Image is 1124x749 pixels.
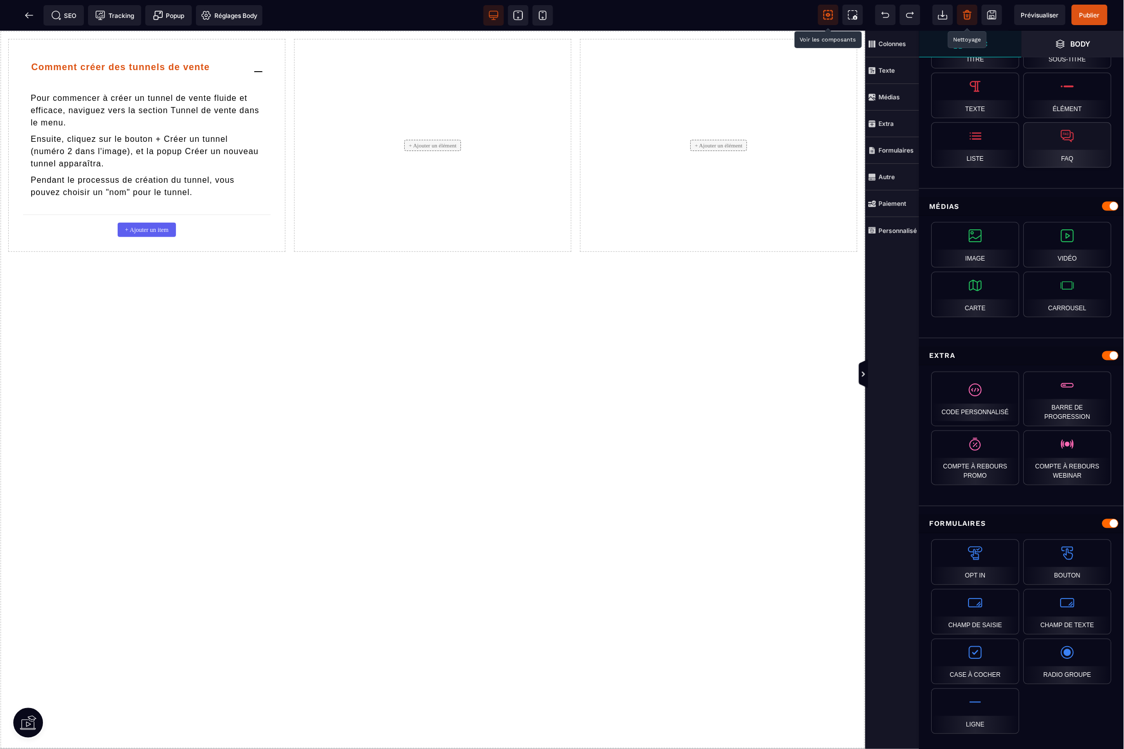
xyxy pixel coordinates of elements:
div: Extra [919,347,1124,366]
span: Personnalisé [866,217,919,244]
strong: Médias [879,93,900,101]
div: Champ de saisie [932,589,1020,635]
div: Vidéo [1024,222,1112,268]
span: Extra [866,111,919,137]
span: Formulaires [866,137,919,164]
span: Enregistrer le contenu [1072,5,1108,25]
span: Ouvrir les calques [1022,31,1124,57]
div: Carrousel [1024,272,1112,317]
div: Radio Groupe [1024,639,1112,684]
span: Colonnes [866,31,919,57]
span: Voir mobile [533,5,553,26]
span: Prévisualiser [1021,11,1059,19]
span: Voir bureau [483,5,504,26]
strong: Paiement [879,200,907,207]
span: Favicon [196,5,262,26]
p: Pour commencer à créer un tunnel de vente fluide et efficace, naviguez vers la section Tunnel de ... [31,61,263,98]
div: Champ de texte [1024,589,1112,635]
span: Publier [1079,11,1100,19]
span: Autre [866,164,919,190]
span: Texte [866,57,919,84]
span: Nettoyage [957,5,978,25]
div: Formulaires [919,515,1124,533]
strong: Body [1071,40,1091,48]
span: Rétablir [900,5,920,25]
span: Tracking [95,10,134,20]
span: Importer [933,5,953,25]
span: Enregistrer [982,5,1002,25]
span: Métadata SEO [43,5,84,26]
div: Carte [932,272,1020,317]
div: Code personnalisé [932,372,1020,426]
span: Voir les composants [818,5,839,25]
strong: Personnalisé [879,227,917,234]
strong: Formulaires [879,146,914,154]
div: Ligne [932,689,1020,734]
span: Retour [19,5,39,26]
div: Compte à rebours promo [932,431,1020,485]
span: Médias [866,84,919,111]
span: Voir tablette [508,5,528,26]
div: Image [932,222,1020,268]
span: Popup [153,10,185,20]
strong: Texte [879,67,895,74]
span: Défaire [875,5,896,25]
div: Compte à rebours webinar [1024,431,1112,485]
p: Pendant le processus de création du tunnel, vous pouvez choisir un "nom" pour le tunnel. [31,143,263,176]
strong: Extra [879,120,894,127]
button: + Ajouter un item [118,192,175,206]
div: Élément [1024,73,1112,118]
span: Code de suivi [88,5,141,26]
p: Ensuite, cliquez sur le bouton + Créer un tunnel (numéro 2 dans l'image), et la popup Créer un no... [31,102,263,139]
div: Opt In [932,540,1020,585]
span: Créer une alerte modale [145,5,192,26]
span: Réglages Body [201,10,257,20]
span: Capture d'écran [843,5,863,25]
div: Barre de progression [1024,372,1112,426]
p: Comment créer des tunnels de vente [31,29,262,44]
div: Texte [932,73,1020,118]
span: Afficher les vues [919,359,930,390]
span: Paiement [866,190,919,217]
span: SEO [51,10,77,20]
div: Case à cocher [932,639,1020,684]
div: Bouton [1024,540,1112,585]
div: Médias [919,197,1124,216]
span: Ouvrir les blocs [919,31,1022,57]
div: FAQ [1024,122,1112,168]
strong: Autre [879,173,895,181]
div: Liste [932,122,1020,168]
strong: Colonnes [879,40,907,48]
span: Aperçu [1015,5,1066,25]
